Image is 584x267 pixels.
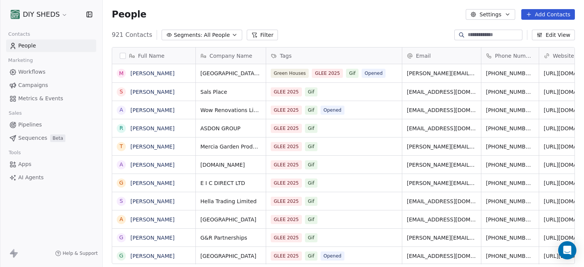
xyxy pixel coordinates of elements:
div: Tags [266,47,402,64]
span: All People [204,31,230,39]
span: AI Agents [18,174,44,182]
a: [PERSON_NAME] [130,107,175,113]
div: grid [112,64,196,264]
span: GLEE 2025 [312,69,343,78]
span: [GEOGRAPHIC_DATA] [200,216,261,223]
span: [PHONE_NUMBER] [486,143,534,150]
a: Workflows [6,66,96,78]
div: Company Name [196,47,266,64]
button: Filter [247,30,278,40]
span: Gif [305,142,317,151]
span: Gif [305,251,317,261]
span: Gif [305,233,317,242]
span: People [112,9,146,20]
span: [EMAIL_ADDRESS][DOMAIN_NAME] [407,252,476,260]
span: Segments: [174,31,202,39]
span: Campaigns [18,81,48,89]
div: T [120,142,123,150]
span: GLEE 2025 [271,233,302,242]
span: [PHONE_NUMBER] [486,125,534,132]
div: S [120,197,123,205]
span: [PHONE_NUMBER] [486,234,534,242]
a: [PERSON_NAME] [130,125,175,131]
span: [PHONE_NUMBER] [486,216,534,223]
span: Marketing [5,55,36,66]
span: Sals Place [200,88,261,96]
span: Gif [305,197,317,206]
span: [GEOGRAPHIC_DATA] buildings [200,70,261,77]
div: Email [402,47,481,64]
a: [PERSON_NAME] [130,198,175,204]
a: [PERSON_NAME] [130,216,175,223]
span: Green Houses [271,69,309,78]
span: [PHONE_NUMBER] [486,70,534,77]
div: A [119,106,123,114]
span: Tags [280,52,292,60]
button: DIY SHEDS [9,8,69,21]
span: Gif [305,87,317,96]
a: People [6,39,96,52]
span: Opened [362,69,386,78]
span: Sales [5,107,25,119]
span: [EMAIL_ADDRESS][DOMAIN_NAME] [407,216,476,223]
a: [PERSON_NAME] [130,89,175,95]
span: Gif [346,69,359,78]
span: [PHONE_NUMBER] [486,252,534,260]
span: Hella Trading Limited [200,197,261,205]
div: S [120,88,123,96]
span: GLEE 2025 [271,142,302,151]
span: Company Name [209,52,252,60]
span: Apps [18,160,32,168]
span: [PERSON_NAME][EMAIL_ADDRESS][PERSON_NAME][DOMAIN_NAME] [407,70,476,77]
div: Phone Number [481,47,539,64]
span: GLEE 2025 [271,106,302,115]
span: [EMAIL_ADDRESS][DOMAIN_NAME] [407,197,476,205]
a: SequencesBeta [6,132,96,144]
span: Mercia Garden Products Limited [200,143,261,150]
span: GLEE 2025 [271,179,302,188]
a: [PERSON_NAME] [130,144,175,150]
div: G [119,179,124,187]
span: [PHONE_NUMBER] [486,88,534,96]
a: AI Agents [6,171,96,184]
span: GLEE 2025 [271,160,302,169]
a: [PERSON_NAME] [130,253,175,259]
span: [GEOGRAPHIC_DATA] [200,252,261,260]
div: M [119,70,124,77]
span: Gif [305,179,317,188]
a: [PERSON_NAME] [130,235,175,241]
span: Contacts [5,28,33,40]
button: Edit View [532,30,575,40]
span: E I C DIRECT LTD [200,179,261,187]
a: Pipelines [6,118,96,131]
span: Beta [50,134,65,142]
span: [PHONE_NUMBER] [486,179,534,187]
span: Metrics & Events [18,95,63,103]
a: [PERSON_NAME] [130,70,175,76]
a: [PERSON_NAME] [130,162,175,168]
div: G [119,234,124,242]
span: Sequences [18,134,47,142]
span: [EMAIL_ADDRESS][DOMAIN_NAME] [407,125,476,132]
a: Help & Support [55,250,98,256]
span: [DOMAIN_NAME] [200,161,261,169]
img: shedsdiy.jpg [11,10,20,19]
div: A [119,161,123,169]
span: Gif [305,160,317,169]
span: [PHONE_NUMBER] [486,161,534,169]
span: Wow Renovations Limited [200,106,261,114]
button: Add Contacts [521,9,575,20]
div: R [119,124,123,132]
span: GLEE 2025 [271,197,302,206]
span: Opened [321,106,344,115]
span: Pipelines [18,121,42,129]
span: ASDON GROUP [200,125,261,132]
span: [PHONE_NUMBER] [486,106,534,114]
div: Open Intercom Messenger [558,241,576,259]
button: Settings [466,9,515,20]
span: GLEE 2025 [271,124,302,133]
span: Workflows [18,68,46,76]
span: GLEE 2025 [271,87,302,96]
div: G [119,252,124,260]
span: [PHONE_NUMBER] [486,197,534,205]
